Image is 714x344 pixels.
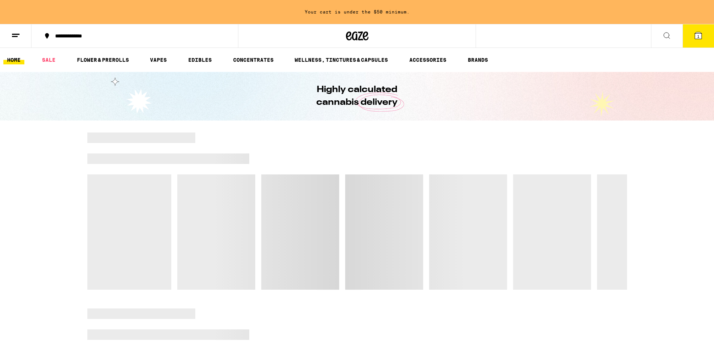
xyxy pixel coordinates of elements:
a: FLOWER & PREROLLS [73,55,133,64]
a: VAPES [146,55,171,64]
a: ACCESSORIES [406,55,450,64]
a: HOME [3,55,24,64]
a: WELLNESS, TINCTURES & CAPSULES [291,55,392,64]
iframe: Opens a widget where you can find more information [666,322,707,340]
a: SALE [38,55,59,64]
h1: Highly calculated cannabis delivery [295,83,419,109]
span: 1 [697,34,699,39]
a: EDIBLES [184,55,216,64]
button: 1 [683,24,714,48]
button: BRANDS [464,55,492,64]
a: CONCENTRATES [229,55,277,64]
